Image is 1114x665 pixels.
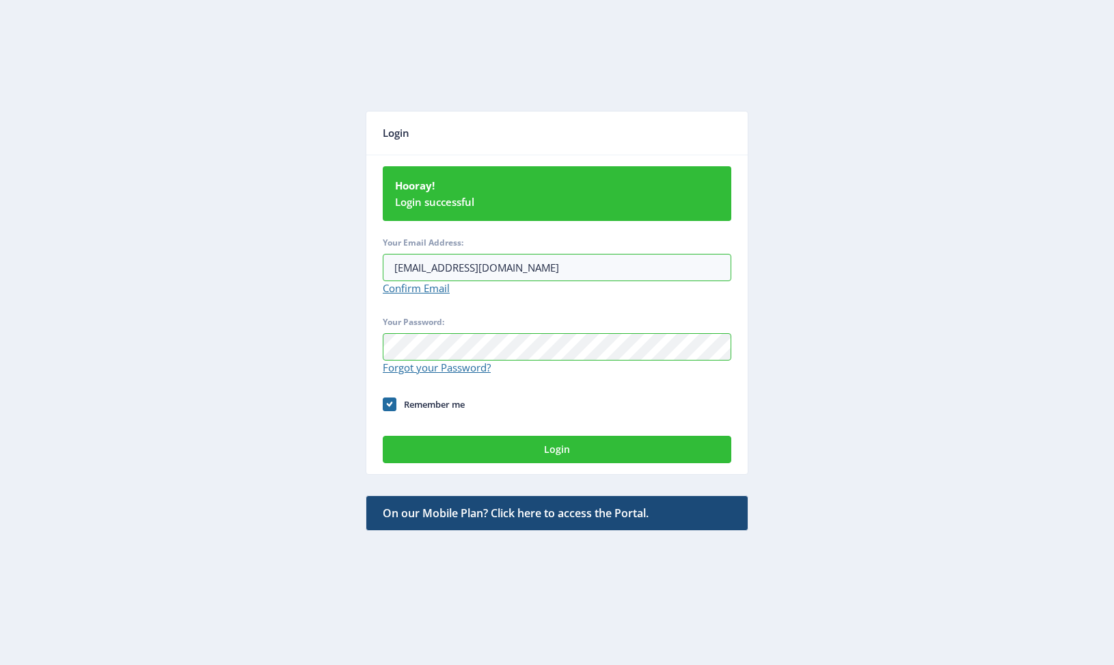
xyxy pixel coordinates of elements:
[366,495,748,531] a: On our Mobile Plan? Click here to access the Portal.
[383,361,491,374] a: Forgot your Password?
[404,398,465,410] span: Remember me
[395,177,719,194] b: Hooray!
[383,436,731,463] button: Login
[383,316,444,328] span: Your Password:
[383,237,463,248] span: Your Email Address:
[395,194,719,210] span: Login successful
[383,122,731,144] div: Login
[383,254,731,281] input: Email address
[383,281,450,295] a: Confirm Email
